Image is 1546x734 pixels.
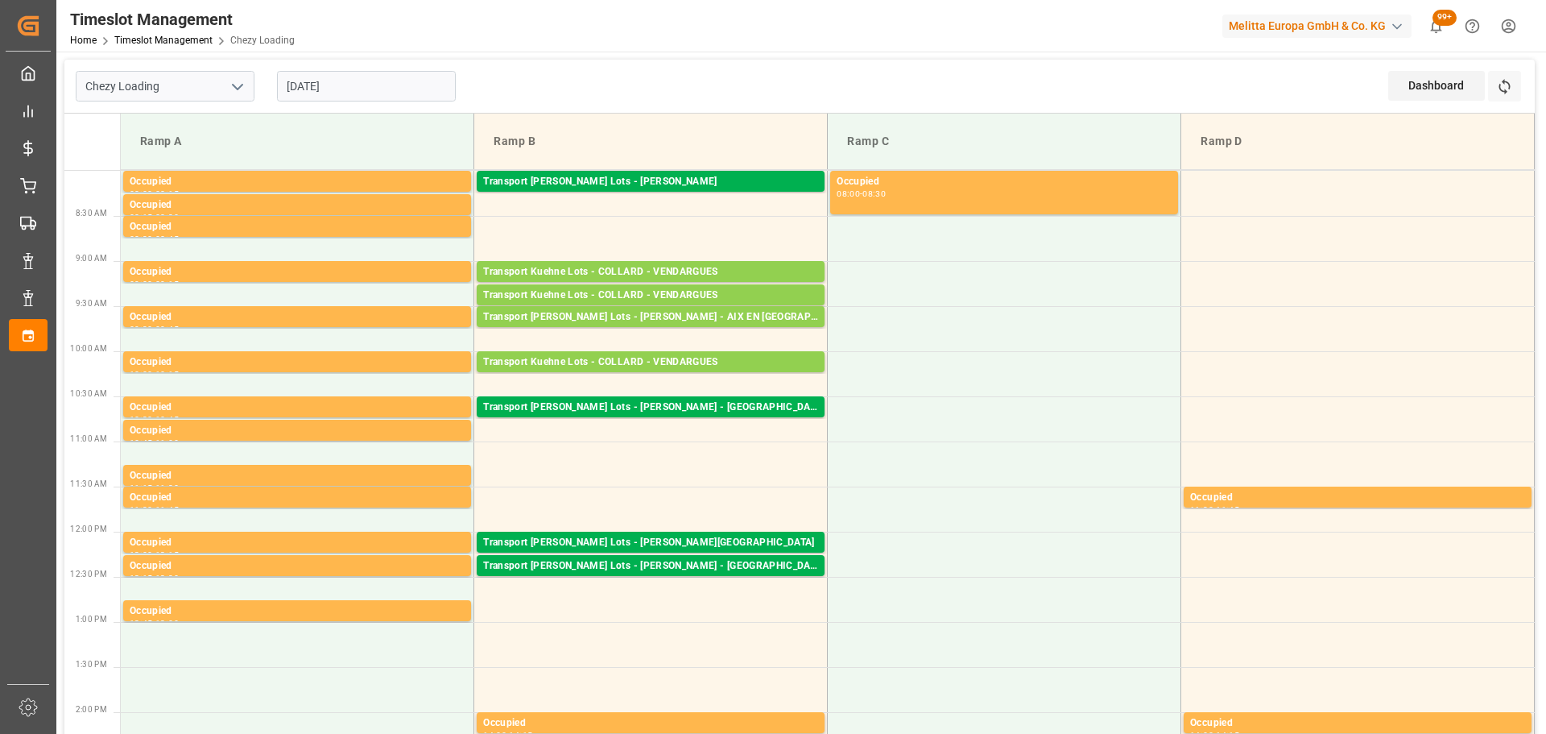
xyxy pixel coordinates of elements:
div: - [153,484,155,491]
div: Transport Kuehne Lots - COLLARD - VENDARGUES [483,264,818,280]
div: 09:00 [130,280,153,288]
div: 12:45 [130,620,153,627]
a: Timeslot Management [114,35,213,46]
div: 09:30 [130,326,153,333]
div: - [153,506,155,513]
div: - [153,439,155,446]
div: Transport Kuehne Lots - COLLARD - VENDARGUES [483,288,818,304]
div: Occupied [837,174,1172,190]
div: Pallets: 4,TU: ,City: [GEOGRAPHIC_DATA],Arrival: [DATE] 00:00:00 [483,304,818,317]
div: 08:30 [862,190,886,197]
div: 08:15 [130,214,153,221]
div: 11:45 [1216,506,1239,513]
div: Occupied [130,400,465,416]
div: - [153,551,155,558]
div: Transport [PERSON_NAME] Lots - [PERSON_NAME] - [GEOGRAPHIC_DATA] SUR [GEOGRAPHIC_DATA] [483,558,818,574]
div: 11:15 [130,484,153,491]
div: Occupied [130,468,465,484]
span: 9:30 AM [76,299,107,308]
div: 10:45 [130,439,153,446]
div: Pallets: 2,TU: 52,City: [GEOGRAPHIC_DATA],Arrival: [DATE] 00:00:00 [483,574,818,588]
div: Pallets: 17,TU: ,City: [GEOGRAPHIC_DATA],Arrival: [DATE] 00:00:00 [483,280,818,294]
div: Pallets: 6,TU: 335,City: CARQUEFOU,Arrival: [DATE] 00:00:00 [483,190,818,204]
input: DD-MM-YYYY [277,71,456,102]
span: 11:30 AM [70,479,107,488]
div: Occupied [1190,715,1525,732]
div: 10:30 [130,416,153,423]
div: 08:30 [155,214,179,221]
div: Occupied [130,423,465,439]
div: Transport [PERSON_NAME] Lots - [PERSON_NAME] - [GEOGRAPHIC_DATA] [483,400,818,416]
div: 11:00 [155,439,179,446]
span: 1:00 PM [76,615,107,624]
div: - [153,235,155,243]
div: Occupied [130,603,465,620]
a: Home [70,35,97,46]
span: 10:30 AM [70,389,107,398]
div: - [153,326,155,333]
div: Occupied [1190,490,1525,506]
div: Occupied [130,355,465,371]
div: Occupied [130,558,465,574]
span: 1:30 PM [76,660,107,669]
div: 13:00 [155,620,179,627]
div: Occupied [130,197,465,214]
div: Occupied [483,715,818,732]
div: Melitta Europa GmbH & Co. KG [1222,15,1412,38]
div: Transport Kuehne Lots - COLLARD - VENDARGUES [483,355,818,371]
div: - [153,280,155,288]
div: - [153,416,155,423]
span: 12:00 PM [70,525,107,533]
div: 08:00 [837,190,860,197]
div: Timeslot Management [70,7,295,31]
div: - [153,620,155,627]
div: Occupied [130,264,465,280]
div: 10:15 [155,371,179,378]
div: Pallets: 3,TU: 160,City: [GEOGRAPHIC_DATA],Arrival: [DATE] 00:00:00 [483,371,818,384]
span: 2:00 PM [76,705,107,714]
div: - [153,214,155,221]
div: - [860,190,862,197]
div: 10:00 [130,371,153,378]
div: 11:30 [130,506,153,513]
button: show 100 new notifications [1418,8,1454,44]
div: 08:15 [155,190,179,197]
div: 10:45 [155,416,179,423]
input: Type to search/select [76,71,254,102]
div: Occupied [130,219,465,235]
div: Occupied [130,535,465,551]
div: 08:00 [130,190,153,197]
div: Occupied [130,174,465,190]
span: 12:30 PM [70,570,107,578]
div: Pallets: ,TU: 70,City: [GEOGRAPHIC_DATA],Arrival: [DATE] 00:00:00 [483,326,818,339]
div: Dashboard [1388,71,1485,101]
div: 12:15 [130,574,153,582]
span: 11:00 AM [70,434,107,443]
div: - [153,574,155,582]
div: Ramp C [841,126,1168,156]
div: - [153,190,155,197]
div: 09:15 [155,280,179,288]
div: Ramp D [1194,126,1521,156]
div: 11:30 [1190,506,1213,513]
button: open menu [225,74,249,99]
button: Help Center [1454,8,1490,44]
div: - [1213,506,1216,513]
span: 99+ [1432,10,1457,26]
div: Occupied [130,490,465,506]
div: 12:00 [130,551,153,558]
div: Ramp B [487,126,814,156]
div: - [153,371,155,378]
div: 08:30 [130,235,153,243]
div: Occupied [130,309,465,326]
div: Pallets: ,TU: 6,City: [GEOGRAPHIC_DATA],Arrival: [DATE] 00:00:00 [483,551,818,565]
span: 9:00 AM [76,254,107,263]
span: 10:00 AM [70,344,107,353]
div: 09:45 [155,326,179,333]
div: 12:30 [155,574,179,582]
div: 08:45 [155,235,179,243]
div: 12:15 [155,551,179,558]
div: Transport [PERSON_NAME] Lots - [PERSON_NAME][GEOGRAPHIC_DATA] [483,535,818,551]
div: 11:30 [155,484,179,491]
div: Ramp A [134,126,461,156]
